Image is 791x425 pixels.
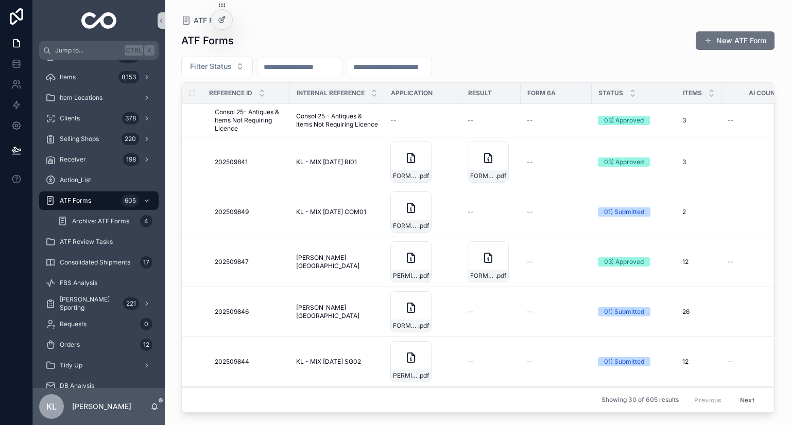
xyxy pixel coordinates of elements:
span: Clients [60,114,80,122]
a: Clients378 [39,109,159,128]
div: 0 [140,318,152,330]
span: Jump to... [55,46,121,55]
a: Consol 25- Antiques & Items Not Requiring Licence [215,108,284,133]
span: .pdf [418,272,429,280]
span: Items [60,73,76,81]
span: FORM6PARTI-APPROVED-[PERSON_NAME][GEOGRAPHIC_DATA]-RI01 [470,272,495,280]
span: Item Locations [60,94,102,102]
a: ATF Forms [181,15,230,26]
button: Jump to...CtrlK [39,41,159,60]
a: -- [527,158,586,166]
span: .pdf [495,172,506,180]
a: 3 [682,158,715,166]
span: [PERSON_NAME][GEOGRAPHIC_DATA] [296,254,378,270]
div: 220 [122,133,139,145]
a: Receiver198 [39,150,159,169]
span: Requests [60,320,87,328]
a: DB Analysis [39,377,159,395]
a: FORM6PARTI-APPROVED-[PERSON_NAME][GEOGRAPHIC_DATA]-RI01.pdf [468,241,514,282]
div: 01) Submitted [604,357,644,366]
span: K [145,46,153,55]
div: 03) Approved [604,257,644,267]
span: .pdf [495,272,506,280]
span: Filter Status [190,61,232,72]
span: .pdf [418,172,429,180]
div: 12 [140,339,152,351]
span: Receiver [60,155,86,164]
a: ATF Review Tasks [39,233,159,251]
span: .pdf [418,371,429,380]
a: -- [527,258,586,266]
span: -- [527,116,533,125]
span: FORM6PARTI-APPROVED-KL---MIX-[DATE]-RI01 [470,172,495,180]
a: 12 [682,258,715,266]
a: ATF Forms605 [39,191,159,210]
a: 3 [682,116,715,125]
a: FBS Analysis [39,274,159,292]
span: Tidy Up [60,361,82,369]
a: 26 [682,308,715,316]
span: -- [390,116,397,125]
a: 202509841 [215,158,284,166]
span: PERMIT-PENDING-FORM6PARTI-PENDING-RESEARCH-KL---MIX-[DATE]-SG02.pdf [393,371,418,380]
span: [PERSON_NAME][GEOGRAPHIC_DATA] [296,304,378,320]
span: PERMIT-PENDING-FORM6PARTI-PENDING-RESEARCH-[PERSON_NAME][GEOGRAPHIC_DATA]-RI02 [393,272,418,280]
a: 03) Approved [598,257,670,267]
span: Form 6A [527,89,556,97]
a: Consolidated Shipments17 [39,253,159,272]
span: Orders [60,341,80,349]
a: -- [527,308,586,316]
span: .pdf [418,322,429,330]
h1: ATF Forms [181,33,234,48]
span: 3 [682,116,686,125]
span: Ctrl [125,45,143,56]
a: Requests0 [39,315,159,333]
span: Internal Reference [297,89,365,97]
span: Reference ID [209,89,252,97]
a: 202509847 [215,258,284,266]
button: New ATF Form [696,31,775,50]
a: 01) Submitted [598,307,670,316]
span: .pdf [418,222,429,230]
a: Consol 25 - Antiques & Items Not Requiring Licence [296,112,378,129]
span: -- [468,116,474,125]
div: 8,153 [118,71,139,83]
span: DB Analysis [60,382,94,390]
span: -- [468,358,474,366]
a: Action_List [39,171,159,189]
span: -- [527,258,533,266]
span: Application [391,89,433,97]
div: scrollable content [33,60,165,388]
span: 26 [682,308,690,316]
span: -- [728,116,734,125]
a: Orders12 [39,335,159,354]
a: -- [527,208,586,216]
img: App logo [81,12,117,29]
span: -- [728,258,734,266]
div: 221 [123,297,139,310]
span: FBS Analysis [60,279,97,287]
a: 12 [682,358,715,366]
div: 378 [122,112,139,125]
a: FORM6PARTI-SUBMITTED-KL---MIX-[DATE]-RI01.pdf [390,141,455,183]
span: 12 [682,258,689,266]
span: [PERSON_NAME] Sporting [60,295,119,312]
a: 03) Approved [598,116,670,125]
span: -- [728,358,734,366]
button: Select Button [181,57,253,76]
button: Next [733,392,762,408]
span: -- [527,158,533,166]
span: KL [46,400,57,413]
a: 03) Approved [598,157,670,167]
span: ATF Forms [60,197,91,205]
span: FORM6PARTI-SUBMITTED-KL---MIX-[DATE]-COM01 [393,222,418,230]
a: -- [468,308,514,316]
a: -- [468,116,514,125]
span: AI Count [749,89,779,97]
span: 202509841 [215,158,248,166]
span: FORM6PARTI-SUBMITTED-KL---MIX-[DATE]-RI01 [393,172,418,180]
span: -- [527,358,533,366]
